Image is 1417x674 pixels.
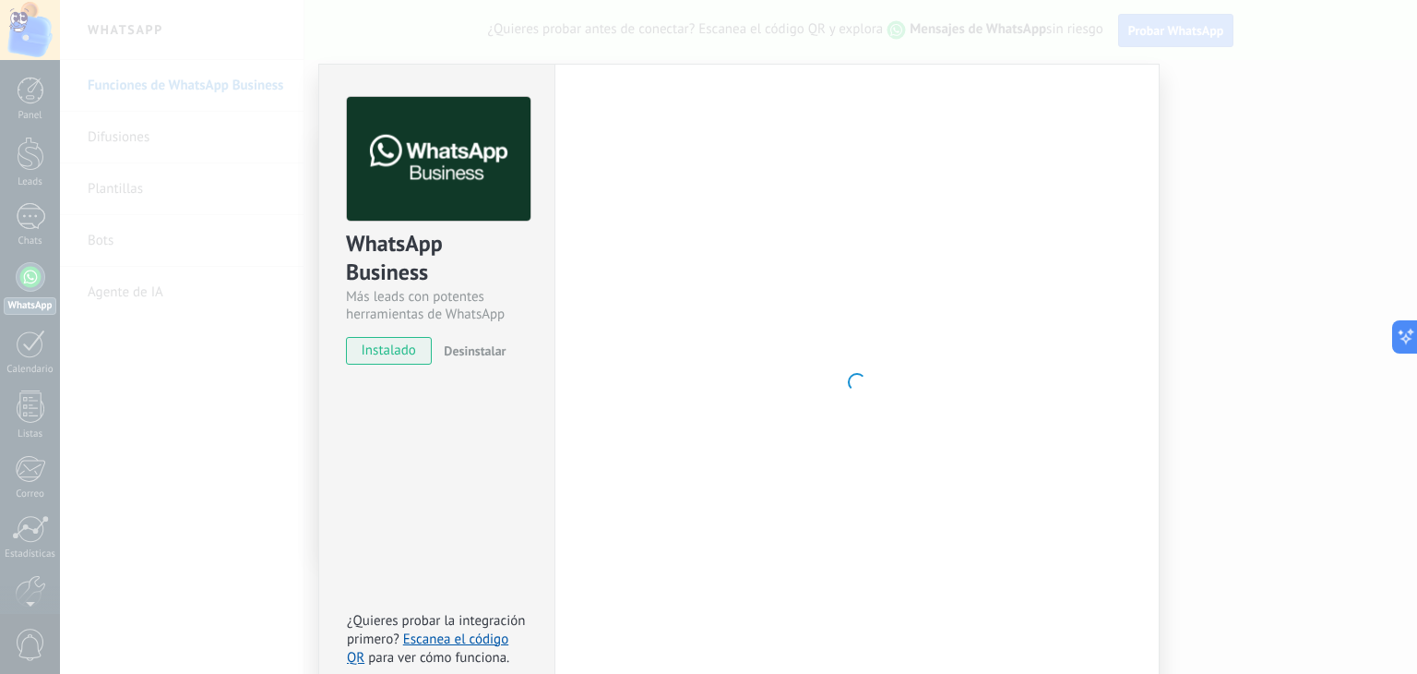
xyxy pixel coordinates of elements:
[347,631,508,667] a: Escanea el código QR
[347,337,431,365] span: instalado
[347,97,530,222] img: logo_main.png
[346,229,528,288] div: WhatsApp Business
[346,288,528,323] div: Más leads con potentes herramientas de WhatsApp
[368,649,509,667] span: para ver cómo funciona.
[436,337,506,365] button: Desinstalar
[444,343,506,359] span: Desinstalar
[347,612,526,648] span: ¿Quieres probar la integración primero?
